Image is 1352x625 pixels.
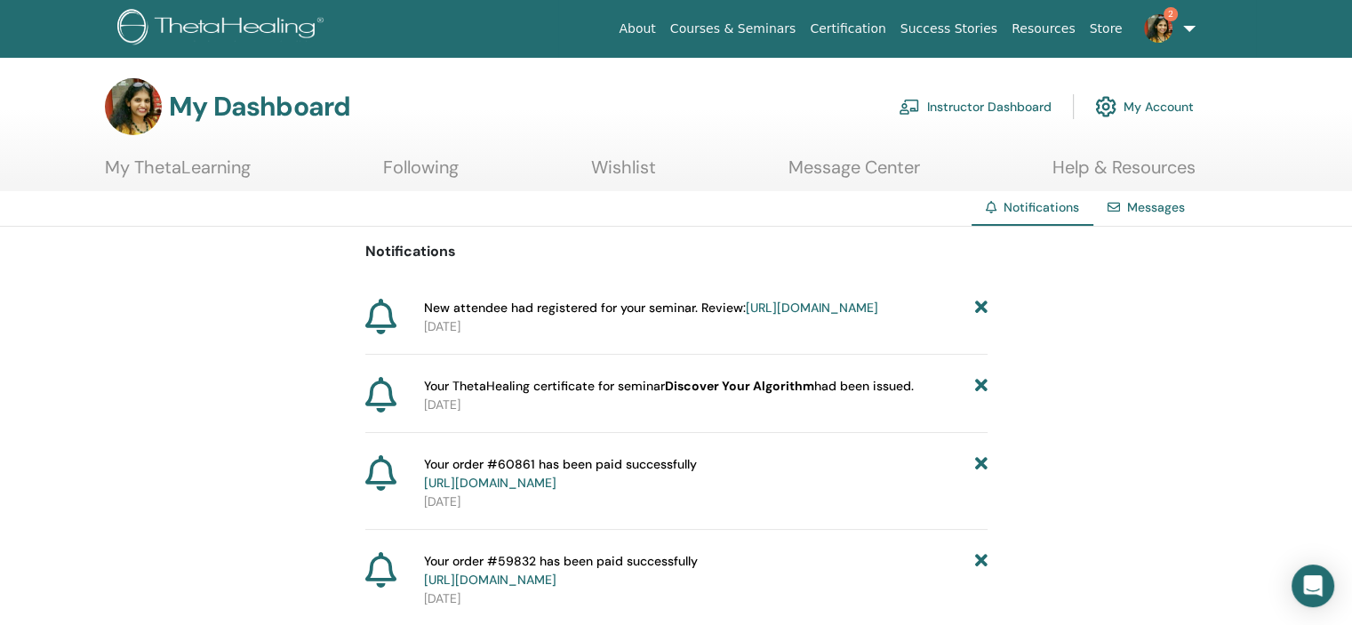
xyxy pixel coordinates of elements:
img: cog.svg [1095,92,1116,122]
span: Your order #60861 has been paid successfully [424,455,697,493]
p: [DATE] [424,493,988,511]
img: default.jpg [1144,14,1172,43]
a: Certification [803,12,892,45]
a: Help & Resources [1052,156,1196,191]
p: [DATE] [424,317,988,336]
a: My ThetaLearning [105,156,251,191]
a: Following [383,156,459,191]
a: Wishlist [591,156,656,191]
a: [URL][DOMAIN_NAME] [746,300,878,316]
p: [DATE] [424,589,988,608]
span: Notifications [1004,199,1079,215]
a: [URL][DOMAIN_NAME] [424,572,556,588]
a: Instructor Dashboard [899,87,1052,126]
span: Your order #59832 has been paid successfully [424,552,698,589]
a: Resources [1004,12,1083,45]
p: Notifications [365,241,988,262]
img: logo.png [117,9,330,49]
img: chalkboard-teacher.svg [899,99,920,115]
p: [DATE] [424,396,988,414]
a: Courses & Seminars [663,12,804,45]
span: 2 [1164,7,1178,21]
a: Messages [1127,199,1185,215]
a: My Account [1095,87,1194,126]
a: Store [1083,12,1130,45]
h3: My Dashboard [169,91,350,123]
a: About [612,12,662,45]
a: [URL][DOMAIN_NAME] [424,475,556,491]
span: Your ThetaHealing certificate for seminar had been issued. [424,377,914,396]
span: New attendee had registered for your seminar. Review: [424,299,878,317]
a: Message Center [788,156,920,191]
img: default.jpg [105,78,162,135]
div: Open Intercom Messenger [1292,565,1334,607]
a: Success Stories [893,12,1004,45]
b: Discover Your Algorithm [665,378,814,394]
